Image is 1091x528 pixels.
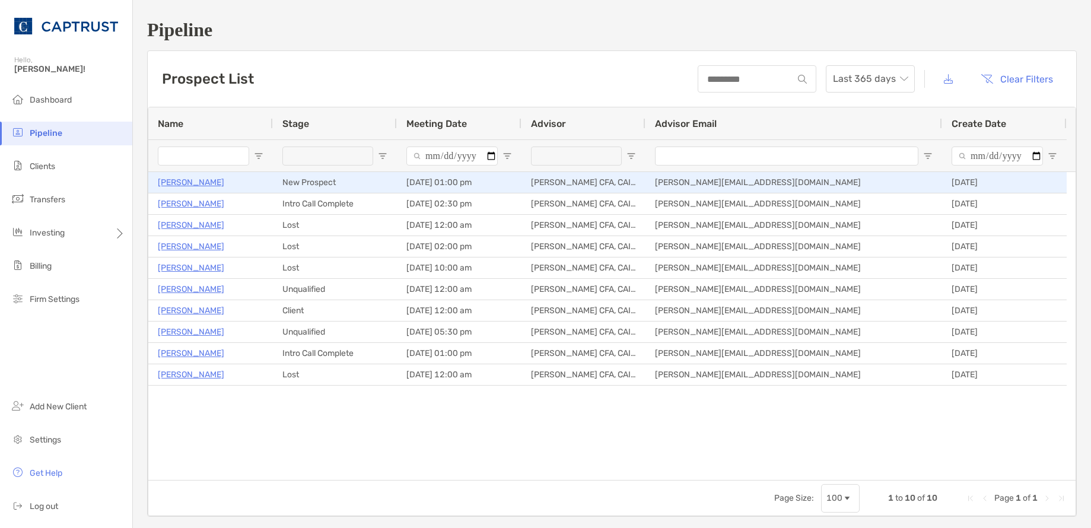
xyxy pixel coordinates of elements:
[521,193,645,214] div: [PERSON_NAME] CFA, CAIA, CFP®
[158,303,224,318] a: [PERSON_NAME]
[645,257,942,278] div: [PERSON_NAME][EMAIL_ADDRESS][DOMAIN_NAME]
[397,257,521,278] div: [DATE] 10:00 am
[147,19,1077,41] h1: Pipeline
[645,172,942,193] div: [PERSON_NAME][EMAIL_ADDRESS][DOMAIN_NAME]
[11,498,25,513] img: logout icon
[521,215,645,236] div: [PERSON_NAME] CFA, CAIA, CFP®
[11,192,25,206] img: transfers icon
[11,225,25,239] img: investing icon
[927,493,937,503] span: 10
[273,236,397,257] div: Lost
[30,95,72,105] span: Dashboard
[282,118,309,129] span: Stage
[905,493,915,503] span: 10
[531,118,566,129] span: Advisor
[645,215,942,236] div: [PERSON_NAME][EMAIL_ADDRESS][DOMAIN_NAME]
[645,322,942,342] div: [PERSON_NAME][EMAIL_ADDRESS][DOMAIN_NAME]
[942,300,1067,321] div: [DATE]
[397,193,521,214] div: [DATE] 02:30 pm
[833,66,908,92] span: Last 365 days
[397,343,521,364] div: [DATE] 01:00 pm
[655,147,918,166] input: Advisor Email Filter Input
[521,257,645,278] div: [PERSON_NAME] CFA, CAIA, CFP®
[521,322,645,342] div: [PERSON_NAME] CFA, CAIA, CFP®
[273,257,397,278] div: Lost
[397,300,521,321] div: [DATE] 12:00 am
[11,399,25,413] img: add_new_client icon
[1057,494,1066,503] div: Last Page
[158,175,224,190] a: [PERSON_NAME]
[406,118,467,129] span: Meeting Date
[397,279,521,300] div: [DATE] 12:00 am
[30,402,87,412] span: Add New Client
[923,151,933,161] button: Open Filter Menu
[942,193,1067,214] div: [DATE]
[942,322,1067,342] div: [DATE]
[30,435,61,445] span: Settings
[397,172,521,193] div: [DATE] 01:00 pm
[888,493,893,503] span: 1
[966,494,975,503] div: First Page
[158,367,224,382] a: [PERSON_NAME]
[895,493,903,503] span: to
[397,322,521,342] div: [DATE] 05:30 pm
[30,468,62,478] span: Get Help
[397,215,521,236] div: [DATE] 12:00 am
[11,258,25,272] img: billing icon
[158,346,224,361] a: [PERSON_NAME]
[273,300,397,321] div: Client
[162,71,254,87] h3: Prospect List
[158,282,224,297] a: [PERSON_NAME]
[397,236,521,257] div: [DATE] 02:00 pm
[14,64,125,74] span: [PERSON_NAME]!
[273,322,397,342] div: Unqualified
[273,215,397,236] div: Lost
[273,279,397,300] div: Unqualified
[158,239,224,254] a: [PERSON_NAME]
[942,215,1067,236] div: [DATE]
[521,364,645,385] div: [PERSON_NAME] CFA, CAIA, CFP®
[30,261,52,271] span: Billing
[158,196,224,211] a: [PERSON_NAME]
[645,193,942,214] div: [PERSON_NAME][EMAIL_ADDRESS][DOMAIN_NAME]
[942,279,1067,300] div: [DATE]
[521,172,645,193] div: [PERSON_NAME] CFA, CAIA, CFP®
[521,279,645,300] div: [PERSON_NAME] CFA, CAIA, CFP®
[11,92,25,106] img: dashboard icon
[952,118,1006,129] span: Create Date
[1048,151,1057,161] button: Open Filter Menu
[273,364,397,385] div: Lost
[158,325,224,339] a: [PERSON_NAME]
[273,343,397,364] div: Intro Call Complete
[158,118,183,129] span: Name
[1016,493,1021,503] span: 1
[406,147,498,166] input: Meeting Date Filter Input
[158,218,224,233] a: [PERSON_NAME]
[30,161,55,171] span: Clients
[942,236,1067,257] div: [DATE]
[11,291,25,306] img: firm-settings icon
[521,300,645,321] div: [PERSON_NAME] CFA, CAIA, CFP®
[774,493,814,503] div: Page Size:
[917,493,925,503] span: of
[11,465,25,479] img: get-help icon
[942,257,1067,278] div: [DATE]
[1032,493,1038,503] span: 1
[645,343,942,364] div: [PERSON_NAME][EMAIL_ADDRESS][DOMAIN_NAME]
[942,172,1067,193] div: [DATE]
[521,236,645,257] div: [PERSON_NAME] CFA, CAIA, CFP®
[397,364,521,385] div: [DATE] 12:00 am
[11,432,25,446] img: settings icon
[972,66,1062,92] button: Clear Filters
[502,151,512,161] button: Open Filter Menu
[1023,493,1030,503] span: of
[273,172,397,193] div: New Prospect
[158,260,224,275] a: [PERSON_NAME]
